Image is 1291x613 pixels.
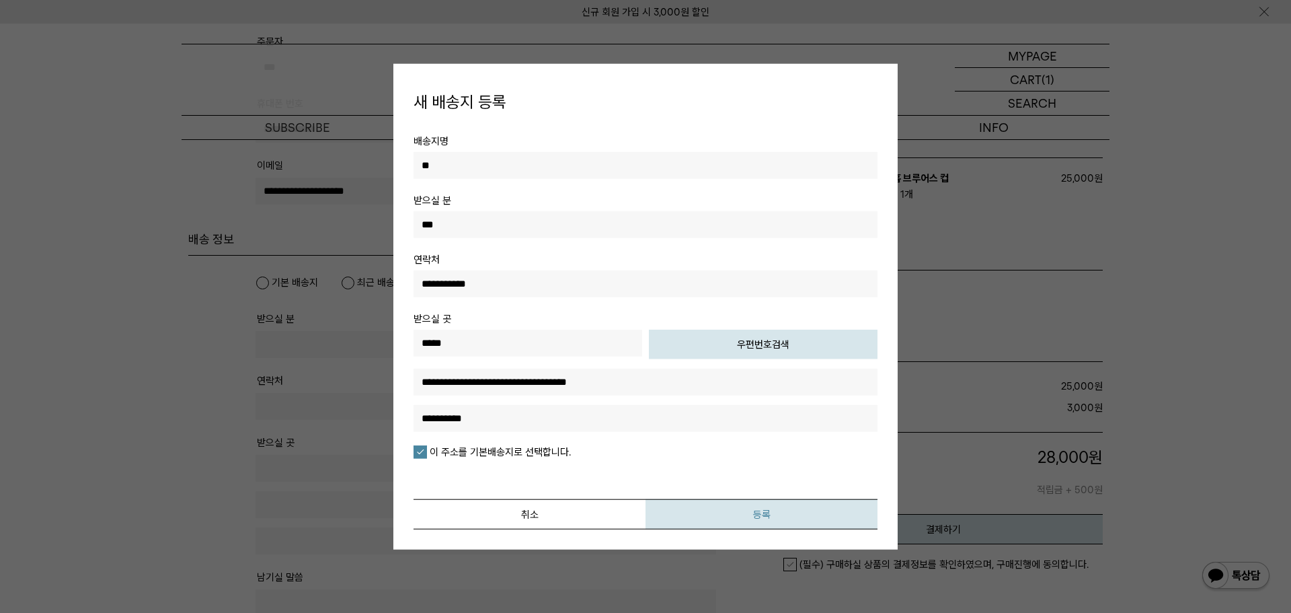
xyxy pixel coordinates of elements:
[414,313,451,325] span: 받으실 곳
[414,254,440,266] span: 연락처
[414,194,451,207] span: 받으실 분
[414,90,877,113] h4: 새 배송지 등록
[649,330,877,359] button: 우편번호검색
[414,499,645,530] button: 취소
[414,135,448,147] span: 배송지명
[414,445,571,459] label: 이 주소를 기본배송지로 선택합니다.
[645,499,877,530] button: 등록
